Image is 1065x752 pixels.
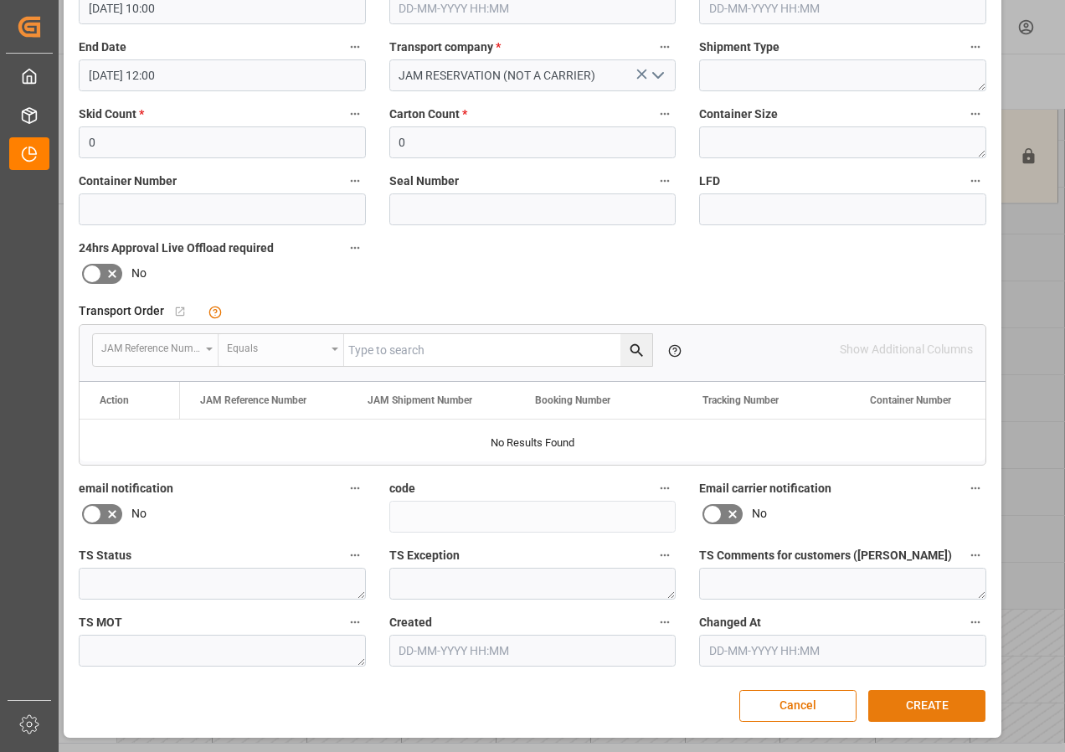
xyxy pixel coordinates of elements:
[870,394,951,406] span: Container Number
[699,173,720,190] span: LFD
[702,394,779,406] span: Tracking Number
[699,547,952,564] span: TS Comments for customers ([PERSON_NAME])
[654,170,676,192] button: Seal Number
[389,480,415,497] span: code
[645,63,670,89] button: open menu
[79,547,131,564] span: TS Status
[654,611,676,633] button: Created
[739,690,857,722] button: Cancel
[389,173,459,190] span: Seal Number
[965,103,986,125] button: Container Size
[344,237,366,259] button: 24hrs Approval Live Offload required
[752,505,767,523] span: No
[699,480,831,497] span: Email carrier notification
[654,36,676,58] button: Transport company *
[79,59,366,91] input: DD-MM-YYYY HH:MM
[79,614,122,631] span: TS MOT
[79,240,274,257] span: 24hrs Approval Live Offload required
[965,36,986,58] button: Shipment Type
[699,614,761,631] span: Changed At
[344,334,652,366] input: Type to search
[699,635,986,667] input: DD-MM-YYYY HH:MM
[620,334,652,366] button: search button
[344,36,366,58] button: End Date
[227,337,326,356] div: Equals
[344,103,366,125] button: Skid Count *
[79,173,177,190] span: Container Number
[101,337,200,356] div: JAM Reference Number
[344,544,366,566] button: TS Status
[100,394,129,406] div: Action
[219,334,344,366] button: open menu
[79,39,126,56] span: End Date
[79,302,164,320] span: Transport Order
[654,477,676,499] button: code
[389,614,432,631] span: Created
[344,477,366,499] button: email notification
[965,170,986,192] button: LFD
[200,394,306,406] span: JAM Reference Number
[131,265,147,282] span: No
[965,611,986,633] button: Changed At
[344,170,366,192] button: Container Number
[79,480,173,497] span: email notification
[965,544,986,566] button: TS Comments for customers ([PERSON_NAME])
[79,106,144,123] span: Skid Count
[965,477,986,499] button: Email carrier notification
[389,635,677,667] input: DD-MM-YYYY HH:MM
[389,39,501,56] span: Transport company
[131,505,147,523] span: No
[368,394,472,406] span: JAM Shipment Number
[344,611,366,633] button: TS MOT
[389,547,460,564] span: TS Exception
[535,394,610,406] span: Booking Number
[654,544,676,566] button: TS Exception
[868,690,985,722] button: CREATE
[389,106,467,123] span: Carton Count
[699,39,779,56] span: Shipment Type
[93,334,219,366] button: open menu
[654,103,676,125] button: Carton Count *
[699,106,778,123] span: Container Size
